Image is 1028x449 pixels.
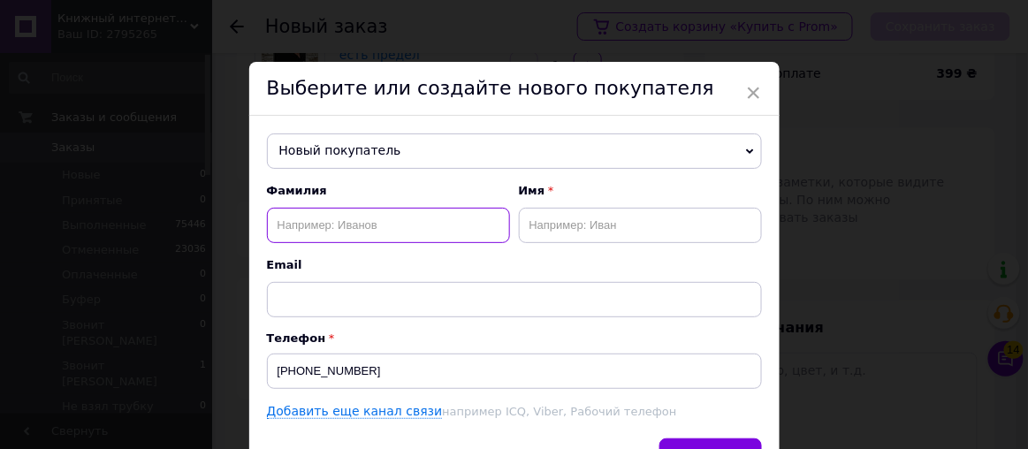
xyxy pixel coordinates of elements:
div: Выберите или создайте нового покупателя [249,62,780,116]
input: Например: Иван [519,208,762,243]
span: Новый покупатель [267,133,762,169]
a: Добавить еще канал связи [267,404,443,419]
span: Email [267,257,762,273]
p: Телефон [267,331,762,345]
input: Например: Иванов [267,208,510,243]
span: например ICQ, Viber, Рабочий телефон [442,405,676,418]
span: Фамилия [267,183,510,199]
span: Имя [519,183,762,199]
span: × [746,78,762,108]
input: +38 096 0000000 [267,354,762,389]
